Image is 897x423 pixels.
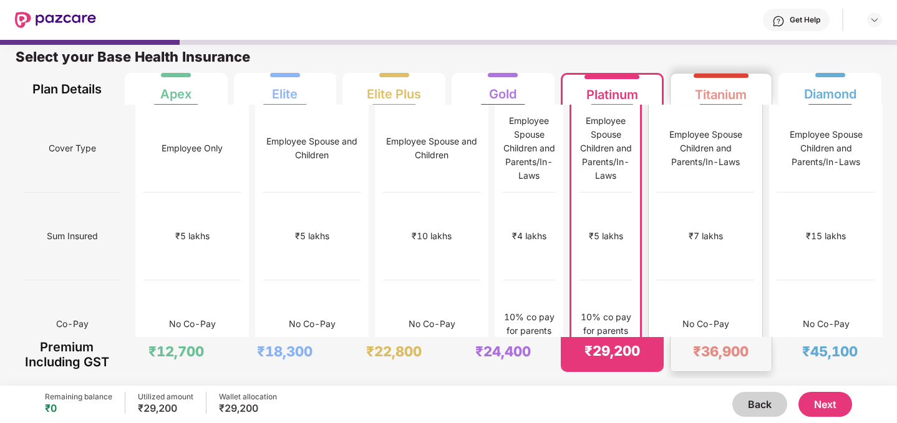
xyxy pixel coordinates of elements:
div: ₹10 lakhs [412,229,452,243]
button: Next [798,392,852,417]
div: Elite Plus [367,77,421,102]
div: ₹36,900 [693,343,749,360]
div: Employee Spouse Children and Parents/In-Laws [657,128,754,169]
div: Elite [272,77,298,102]
div: Utilized amount [138,392,193,402]
span: Sum Insured [47,224,98,248]
span: Co-Pay [56,312,89,336]
span: Cover Type [49,136,96,160]
div: 10% co pay for parents [579,310,632,338]
div: Employee Spouse and Children [263,135,361,162]
div: ₹18,300 [257,343,313,360]
div: ₹29,200 [219,402,277,414]
img: New Pazcare Logo [15,12,96,28]
div: ₹5 lakhs [295,229,329,243]
div: Employee Spouse Children and Parents/In-Laws [503,114,555,183]
div: ₹29,200 [138,402,193,414]
div: ₹12,700 [148,343,204,360]
div: Remaining balance [45,392,112,402]
button: Back [732,392,787,417]
div: Employee Only [162,141,223,155]
div: ₹5 lakhs [175,229,210,243]
div: ₹24,400 [475,343,531,360]
div: Get Help [790,15,820,25]
div: No Co-Pay [803,317,850,331]
div: Select your Base Health Insurance [16,48,881,73]
div: Wallet allocation [219,392,277,402]
div: Employee Spouse and Children [383,135,480,162]
img: svg+xml;base64,PHN2ZyBpZD0iSGVscC0zMngzMiIgeG1sbnM9Imh0dHA6Ly93d3cudzMub3JnLzIwMDAvc3ZnIiB3aWR0aD... [772,15,785,27]
div: Platinum [586,77,638,102]
div: ₹45,100 [802,343,858,360]
div: ₹0 [45,402,112,414]
div: ₹4 lakhs [512,229,546,243]
div: ₹29,200 [584,342,640,359]
div: Plan Details [24,73,110,105]
div: No Co-Pay [169,317,216,331]
div: ₹15 lakhs [806,229,846,243]
img: svg+xml;base64,PHN2ZyBpZD0iRHJvcGRvd24tMzJ4MzIiIHhtbG5zPSJodHRwOi8vd3d3LnczLm9yZy8yMDAwL3N2ZyIgd2... [870,15,880,25]
div: No Co-Pay [289,317,336,331]
div: Titanium [695,77,747,102]
div: Diamond [804,77,856,102]
div: ₹7 lakhs [689,229,723,243]
div: 10% co pay for parents [503,310,555,338]
div: Gold [489,77,516,102]
div: No Co-Pay [409,317,455,331]
div: No Co-Pay [682,317,729,331]
div: ₹5 lakhs [589,229,623,243]
div: Premium Including GST [24,337,110,372]
div: Apex [160,77,192,102]
div: ₹22,800 [366,343,422,360]
div: Employee Spouse Children and Parents/In-Laws [777,128,875,169]
div: Employee Spouse Children and Parents/In-Laws [579,114,632,183]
